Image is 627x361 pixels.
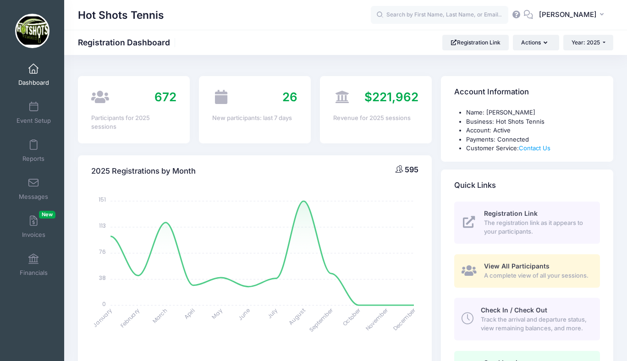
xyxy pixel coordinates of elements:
[442,35,509,50] a: Registration Link
[212,114,297,123] div: New participants: last 7 days
[466,144,600,153] li: Customer Service:
[563,35,613,50] button: Year: 2025
[484,209,538,217] span: Registration Link
[405,165,418,174] span: 595
[519,144,550,152] a: Contact Us
[308,306,335,333] tspan: September
[210,306,224,320] tspan: May
[333,114,418,123] div: Revenue for 2025 sessions
[91,114,176,131] div: Participants for 2025 sessions
[466,108,600,117] li: Name: [PERSON_NAME]
[466,126,600,135] li: Account: Active
[102,300,106,307] tspan: 0
[484,271,589,280] span: A complete view of all your sessions.
[454,79,529,105] h4: Account Information
[12,249,55,281] a: Financials
[266,306,280,320] tspan: July
[282,90,297,104] span: 26
[364,306,390,332] tspan: November
[12,173,55,205] a: Messages
[22,231,45,239] span: Invoices
[572,39,600,46] span: Year: 2025
[39,211,55,219] span: New
[99,248,106,256] tspan: 76
[454,202,600,244] a: Registration Link The registration link as it appears to your participants.
[513,35,559,50] button: Actions
[481,315,589,333] span: Track the arrival and departure status, view remaining balances, and more.
[20,269,48,277] span: Financials
[454,172,496,198] h4: Quick Links
[12,135,55,167] a: Reports
[466,135,600,144] li: Payments: Connected
[454,298,600,340] a: Check In / Check Out Track the arrival and departure status, view remaining balances, and more.
[539,10,597,20] span: [PERSON_NAME]
[182,306,196,320] tspan: April
[391,306,418,332] tspan: December
[12,211,55,243] a: InvoicesNew
[92,306,114,329] tspan: January
[533,5,613,26] button: [PERSON_NAME]
[454,254,600,288] a: View All Participants A complete view of all your sessions.
[341,306,363,328] tspan: October
[91,158,196,184] h4: 2025 Registrations by Month
[99,222,106,230] tspan: 113
[484,262,550,270] span: View All Participants
[236,306,252,322] tspan: June
[287,306,307,326] tspan: August
[78,38,178,47] h1: Registration Dashboard
[12,97,55,129] a: Event Setup
[154,90,176,104] span: 672
[364,90,418,104] span: $221,962
[371,6,508,24] input: Search by First Name, Last Name, or Email...
[99,273,106,281] tspan: 38
[99,196,106,203] tspan: 151
[481,306,547,314] span: Check In / Check Out
[151,306,169,325] tspan: March
[484,219,589,236] span: The registration link as it appears to your participants.
[15,14,49,48] img: Hot Shots Tennis
[78,5,164,26] h1: Hot Shots Tennis
[19,193,48,201] span: Messages
[22,155,44,163] span: Reports
[12,59,55,91] a: Dashboard
[119,306,141,329] tspan: February
[16,117,51,125] span: Event Setup
[18,79,49,87] span: Dashboard
[466,117,600,126] li: Business: Hot Shots Tennis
